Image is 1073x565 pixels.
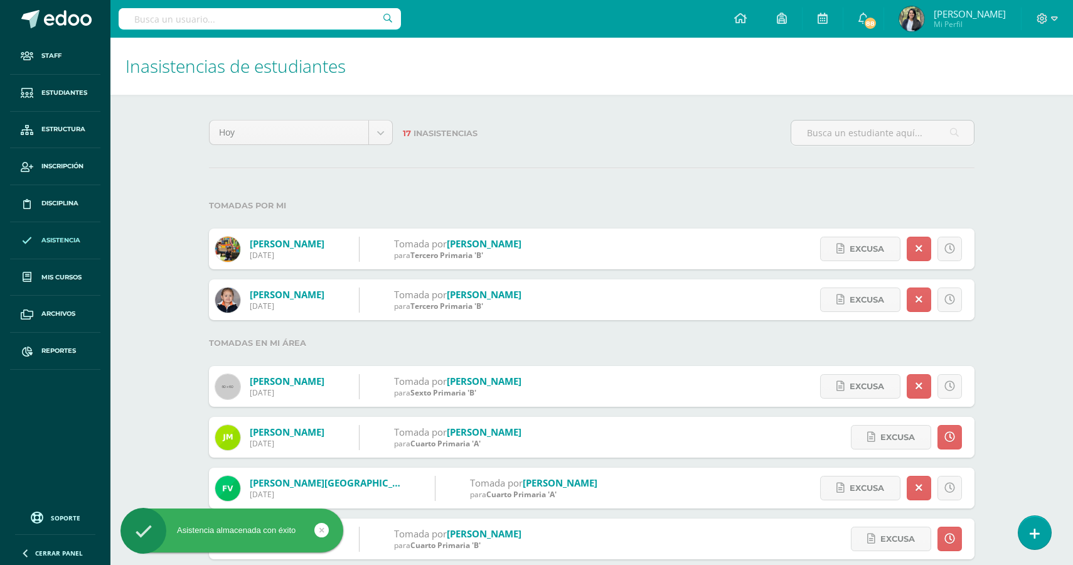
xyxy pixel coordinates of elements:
span: Excusa [880,527,915,551]
a: Estudiantes [10,75,100,112]
img: 247ceca204fa65a9317ba2c0f2905932.png [899,6,924,31]
span: Mi Perfil [934,19,1006,30]
span: Tomada por [394,527,447,540]
a: Excusa [851,425,931,449]
div: [DATE] [250,387,324,398]
img: b74cf655d8e154d5ee6d51a259ca8268.png [215,476,240,501]
a: Asistencia [10,222,100,259]
span: Mis cursos [41,272,82,282]
span: Tercero Primaria 'B' [410,301,483,311]
a: Disciplina [10,185,100,222]
div: Asistencia almacenada con éxito [120,525,343,536]
a: [PERSON_NAME] [250,288,324,301]
a: [PERSON_NAME] [250,426,324,438]
span: Disciplina [41,198,78,208]
span: Estudiantes [41,88,87,98]
span: Inasistencias [414,129,478,138]
span: Excusa [850,237,884,261]
img: 2d0c108d30b0b394ef09844a3c6dae05.png [215,237,240,262]
a: Excusa [820,374,900,399]
a: Excusa [851,527,931,551]
span: Tomada por [394,237,447,250]
div: [DATE] [250,301,324,311]
div: para [394,301,521,311]
a: Estructura [10,112,100,149]
span: Tomada por [394,375,447,387]
span: Cuarto Primaria 'A' [410,438,481,449]
span: Sexto Primaria 'B' [410,387,476,398]
a: Archivos [10,296,100,333]
a: [PERSON_NAME] [447,527,521,540]
span: Inasistencias de estudiantes [125,54,346,78]
span: Tomada por [394,426,447,438]
label: Tomadas por mi [209,193,974,218]
a: [PERSON_NAME] [523,476,597,489]
a: [PERSON_NAME][GEOGRAPHIC_DATA] [250,476,420,489]
span: Estructura [41,124,85,134]
span: Hoy [219,121,359,144]
a: [PERSON_NAME] [250,375,324,387]
a: [PERSON_NAME] [447,288,521,301]
div: [DATE] [250,489,400,500]
a: [PERSON_NAME] [447,426,521,438]
span: Soporte [51,514,80,522]
a: Excusa [820,237,900,261]
a: Excusa [820,476,900,500]
span: Cuarto Primaria 'B' [410,540,481,551]
img: 60x60 [215,374,240,399]
span: Excusa [850,375,884,398]
div: para [394,250,521,261]
a: Reportes [10,333,100,370]
span: Asistencia [41,235,80,245]
span: Tomada por [470,476,523,489]
span: Tomada por [394,288,447,301]
div: [DATE] [250,250,324,261]
img: 7ae5e6a4a0fa0bd61f0396ed576e0716.png [215,288,240,313]
div: para [394,438,521,449]
span: Tercero Primaria 'B' [410,250,483,261]
a: Hoy [210,121,392,144]
span: Cuarto Primaria 'A' [486,489,557,500]
a: [PERSON_NAME] [250,237,324,250]
a: Mis cursos [10,259,100,296]
span: Archivos [41,309,75,319]
span: 88 [863,16,877,30]
div: para [394,387,521,398]
a: Excusa [820,288,900,312]
span: Excusa [880,426,915,449]
span: Staff [41,51,61,61]
img: 99b014032ef2053f8eb9efc1a92257e8.png [215,425,240,450]
span: 17 [403,129,411,138]
span: Inscripción [41,161,83,171]
div: para [394,540,521,551]
a: [PERSON_NAME] [447,375,521,387]
span: Excusa [850,288,884,311]
a: Staff [10,38,100,75]
span: Excusa [850,476,884,500]
span: [PERSON_NAME] [934,8,1006,20]
span: Cerrar panel [35,549,83,557]
input: Busca un estudiante aquí... [791,121,974,145]
a: Inscripción [10,148,100,185]
div: para [470,489,597,500]
input: Busca un usuario... [119,8,401,30]
a: Soporte [15,508,95,525]
div: [DATE] [250,438,324,449]
a: [PERSON_NAME] [447,237,521,250]
span: Reportes [41,346,76,356]
label: Tomadas en mi área [209,330,974,356]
